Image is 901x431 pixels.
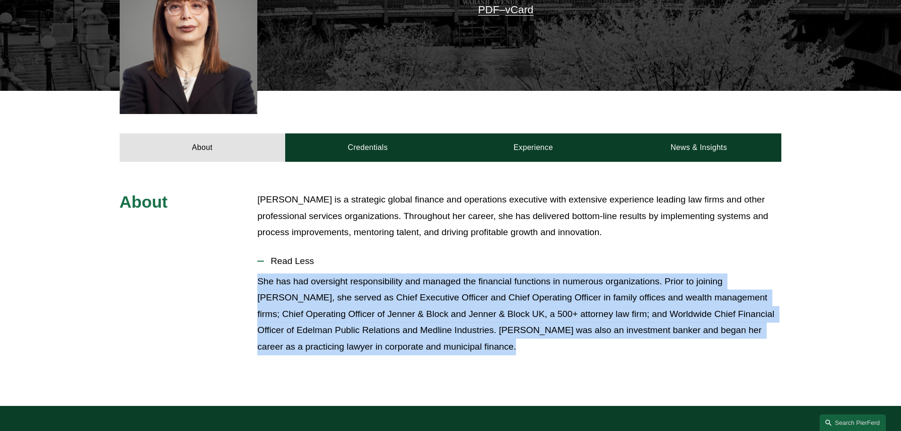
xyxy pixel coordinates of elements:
[257,192,781,241] p: [PERSON_NAME] is a strategic global finance and operations executive with extensive experience le...
[616,133,781,162] a: News & Insights
[257,273,781,362] div: Read Less
[820,414,886,431] a: Search this site
[257,273,781,355] p: She has had oversight responsibility and managed the financial functions in numerous organization...
[257,249,781,273] button: Read Less
[478,4,499,16] a: PDF
[285,133,451,162] a: Credentials
[120,193,168,211] span: About
[120,133,285,162] a: About
[451,133,616,162] a: Experience
[505,4,534,16] a: vCard
[264,256,781,266] span: Read Less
